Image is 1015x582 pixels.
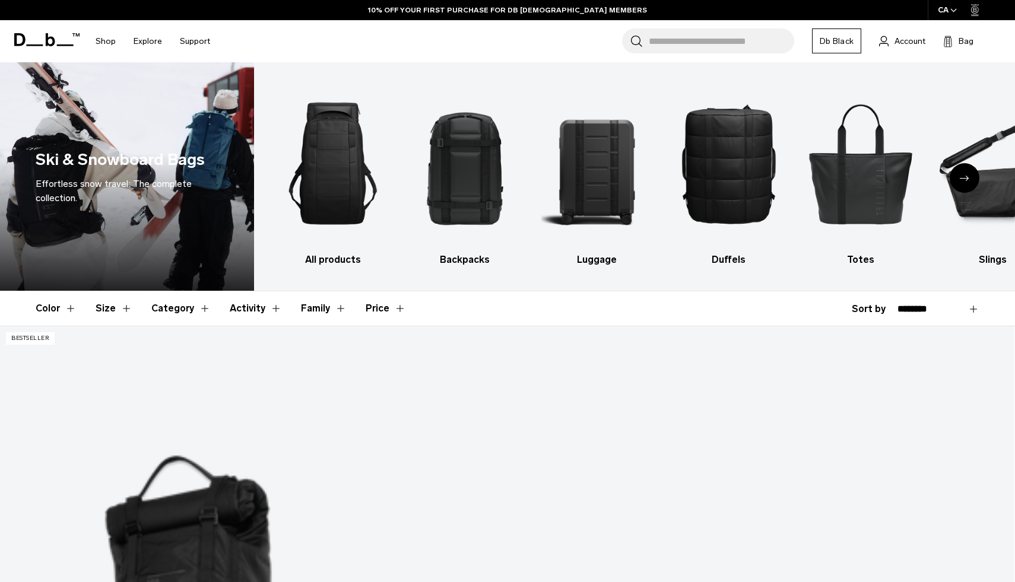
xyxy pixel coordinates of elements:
a: Db Duffels [673,80,784,267]
button: Bag [943,34,973,48]
span: Account [895,35,925,47]
li: 2 / 10 [410,80,521,267]
h3: Backpacks [410,253,521,267]
button: Toggle Price [366,291,406,326]
button: Toggle Filter [36,291,77,326]
span: Effortless snow travel: The complete collection. [36,178,192,203]
a: Db Luggage [541,80,652,267]
a: Db Totes [805,80,916,267]
button: Toggle Filter [96,291,132,326]
li: 3 / 10 [541,80,652,267]
div: Next slide [950,163,979,193]
a: Account [879,34,925,48]
span: Bag [959,35,973,47]
img: Db [410,80,521,247]
h3: Duffels [673,253,784,267]
a: 10% OFF YOUR FIRST PURCHASE FOR DB [DEMOGRAPHIC_DATA] MEMBERS [368,5,647,15]
li: 1 / 10 [278,80,389,267]
img: Db [278,80,389,247]
a: Db Backpacks [410,80,521,267]
img: Db [541,80,652,247]
a: Shop [96,20,116,62]
a: Support [180,20,210,62]
button: Toggle Filter [151,291,211,326]
h1: Ski & Snowboard Bags [36,148,205,172]
a: Db Black [812,28,861,53]
button: Toggle Filter [230,291,282,326]
h3: Totes [805,253,916,267]
img: Db [673,80,784,247]
li: 4 / 10 [673,80,784,267]
h3: Luggage [541,253,652,267]
button: Toggle Filter [301,291,347,326]
nav: Main Navigation [87,20,219,62]
a: Explore [134,20,162,62]
h3: All products [278,253,389,267]
li: 5 / 10 [805,80,916,267]
a: Db All products [278,80,389,267]
p: Bestseller [6,332,55,345]
img: Db [805,80,916,247]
